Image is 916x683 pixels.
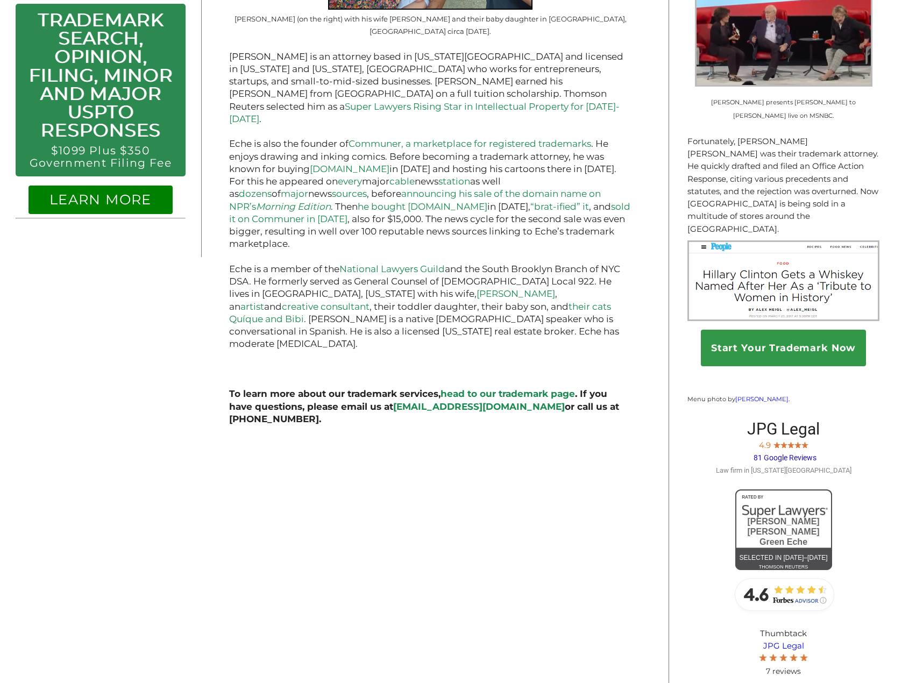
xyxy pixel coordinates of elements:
[735,552,832,564] div: Selected in [DATE]–[DATE]
[759,652,767,661] img: Screen-Shot-2017-10-03-at-11.31.22-PM.jpg
[701,330,866,366] a: Start Your Trademark Now
[339,264,445,274] a: National Lawyers Guild
[794,440,801,448] img: Screen-Shot-2017-10-03-at-11.31.22-PM.jpg
[477,288,555,299] a: [PERSON_NAME]
[282,301,370,312] a: creative consultant
[441,388,575,399] a: head to our trademark page
[735,489,832,570] a: [PERSON_NAME] [PERSON_NAME]Green EcheSelected in [DATE]–[DATE]thomson reuters
[332,188,367,199] a: sources
[438,176,470,187] a: station
[29,9,173,141] a: Trademark Search, Opinion, Filing, Minor and Major USPTO Responses
[229,138,632,250] p: Eche is also the founder of . He enjoys drawing and inking comics. Before becoming a trademark at...
[687,135,879,235] p: Fortunately, [PERSON_NAME] [PERSON_NAME] was their trademark attorney. He quickly drafted and fil...
[229,201,630,224] a: sold it on Communer in [DATE]
[716,466,851,474] span: Law firm in [US_STATE][GEOGRAPHIC_DATA]
[349,138,591,149] a: Communer, a marketplace for registered trademarks
[229,251,632,376] p: Eche is a member of the and the South Brooklyn Branch of NYC DSA. He formerly served as General C...
[229,101,620,124] a: Super Lawyers Rising Star in Intellectual Property for [DATE]-[DATE]
[229,51,632,126] p: [PERSON_NAME] is an attorney based in [US_STATE][GEOGRAPHIC_DATA] and licensed in [US_STATE] and ...
[790,652,798,661] img: Screen-Shot-2017-10-03-at-11.31.22-PM.jpg
[780,440,787,448] img: Screen-Shot-2017-10-03-at-11.31.22-PM.jpg
[769,652,777,661] img: Screen-Shot-2017-10-03-at-11.31.22-PM.jpg
[338,176,362,187] a: every
[711,98,856,119] small: [PERSON_NAME] presents [PERSON_NAME] to [PERSON_NAME] live on MSNBC.
[239,188,272,199] a: dozens
[766,666,801,676] span: 7 reviews
[773,440,780,448] img: Screen-Shot-2017-10-03-at-11.31.22-PM.jpg
[530,201,589,212] a: “brat-ified” it
[229,388,619,424] strong: To learn more about our trademark services, . If you have questions, please email us at or call u...
[229,188,601,211] a: announcing his sale of the domain name on NPR’sMorning Edition
[256,201,331,212] em: Morning Edition
[310,163,389,174] a: [DOMAIN_NAME]
[747,419,820,438] span: JPG Legal
[730,573,837,616] img: Forbes-Advisor-Rating-JPG-Legal.jpg
[735,395,789,403] a: [PERSON_NAME]
[695,639,871,652] a: JPG Legal
[393,401,565,412] a: [EMAIL_ADDRESS][DOMAIN_NAME]
[687,240,879,321] img: Rodham Rye People Screenshot
[759,440,771,450] span: 4.9
[735,516,832,547] div: [PERSON_NAME] [PERSON_NAME] Green Eche
[229,13,632,38] figcaption: [PERSON_NAME] (on the right) with his wife [PERSON_NAME] and their baby daughter in [GEOGRAPHIC_D...
[49,191,152,208] a: LEARN MORE
[735,561,832,573] div: thomson reuters
[801,440,808,448] img: Screen-Shot-2017-10-03-at-11.31.22-PM.jpg
[787,440,794,448] img: Screen-Shot-2017-10-03-at-11.31.22-PM.jpg
[754,453,816,462] span: 81 Google Reviews
[240,301,264,312] a: artist
[716,426,851,475] a: JPG Legal 4.9 81 Google Reviews Law firm in [US_STATE][GEOGRAPHIC_DATA]
[281,188,308,199] a: major
[800,652,808,661] img: Screen-Shot-2017-10-03-at-11.31.22-PM.jpg
[358,201,487,212] a: he bought [DOMAIN_NAME]
[687,395,790,403] small: Menu photo by .
[389,176,415,187] a: cable
[30,144,172,169] a: $1099 Plus $350 Government Filing Fee
[779,652,787,661] img: Screen-Shot-2017-10-03-at-11.31.22-PM.jpg
[229,301,611,324] a: their cats Quíque and Bibi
